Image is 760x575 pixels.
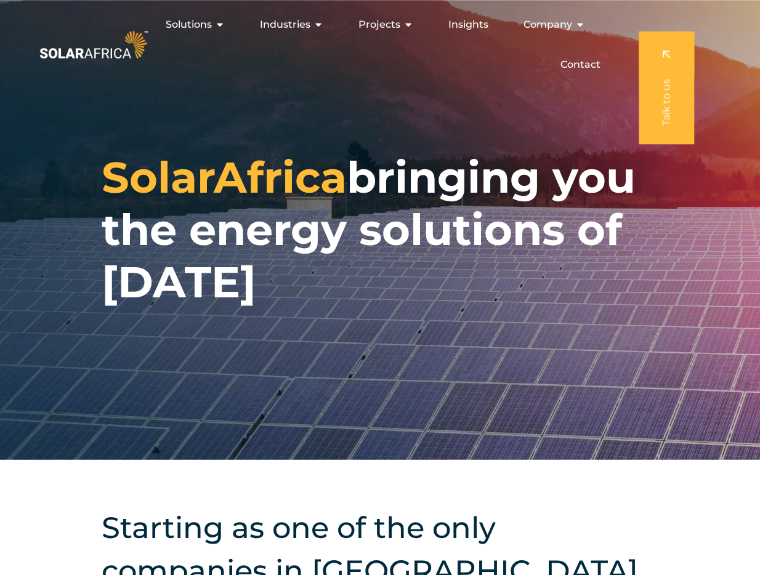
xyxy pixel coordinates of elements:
[358,17,400,32] span: Projects
[448,17,488,32] a: Insights
[260,17,310,32] span: Industries
[166,17,212,32] span: Solutions
[150,12,610,77] div: Menu Toggle
[560,57,600,72] a: Contact
[102,151,347,204] span: SolarAfrica
[102,151,658,308] h1: bringing you the energy solutions of [DATE]
[524,17,572,32] span: Company
[150,12,610,77] nav: Menu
